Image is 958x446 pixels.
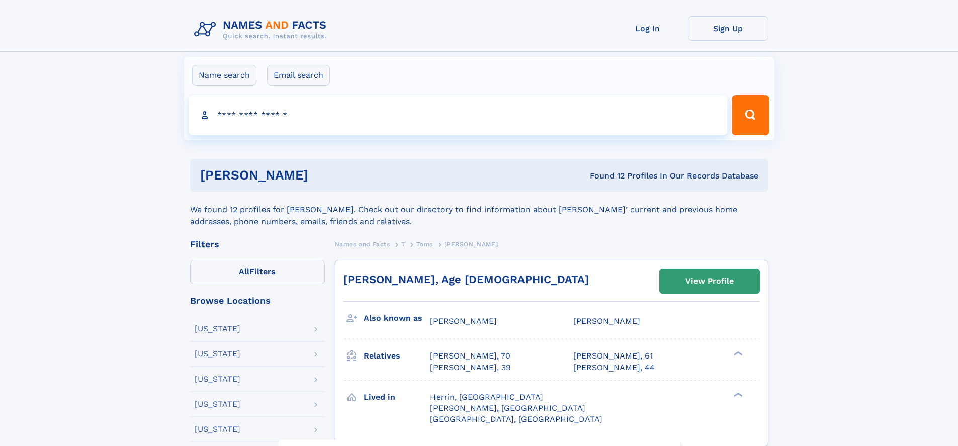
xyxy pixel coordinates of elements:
[430,316,497,326] span: [PERSON_NAME]
[190,260,325,284] label: Filters
[401,238,405,250] a: T
[335,238,390,250] a: Names and Facts
[685,270,734,293] div: View Profile
[364,389,430,406] h3: Lived in
[195,375,240,383] div: [US_STATE]
[195,400,240,408] div: [US_STATE]
[190,296,325,305] div: Browse Locations
[731,350,743,357] div: ❯
[732,95,769,135] button: Search Button
[239,266,249,276] span: All
[688,16,768,41] a: Sign Up
[731,391,743,398] div: ❯
[195,350,240,358] div: [US_STATE]
[195,325,240,333] div: [US_STATE]
[267,65,330,86] label: Email search
[364,310,430,327] h3: Also known as
[607,16,688,41] a: Log In
[200,169,449,182] h1: [PERSON_NAME]
[364,347,430,365] h3: Relatives
[190,16,335,43] img: Logo Names and Facts
[416,241,432,248] span: Toms
[573,316,640,326] span: [PERSON_NAME]
[660,269,759,293] a: View Profile
[190,192,768,228] div: We found 12 profiles for [PERSON_NAME]. Check out our directory to find information about [PERSON...
[430,414,602,424] span: [GEOGRAPHIC_DATA], [GEOGRAPHIC_DATA]
[189,95,728,135] input: search input
[401,241,405,248] span: T
[430,392,543,402] span: Herrin, [GEOGRAPHIC_DATA]
[190,240,325,249] div: Filters
[573,362,655,373] a: [PERSON_NAME], 44
[573,350,653,362] a: [PERSON_NAME], 61
[430,362,511,373] a: [PERSON_NAME], 39
[416,238,432,250] a: Toms
[430,350,510,362] a: [PERSON_NAME], 70
[449,170,758,182] div: Found 12 Profiles In Our Records Database
[343,273,589,286] a: [PERSON_NAME], Age [DEMOGRAPHIC_DATA]
[192,65,256,86] label: Name search
[444,241,498,248] span: [PERSON_NAME]
[195,425,240,433] div: [US_STATE]
[430,403,585,413] span: [PERSON_NAME], [GEOGRAPHIC_DATA]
